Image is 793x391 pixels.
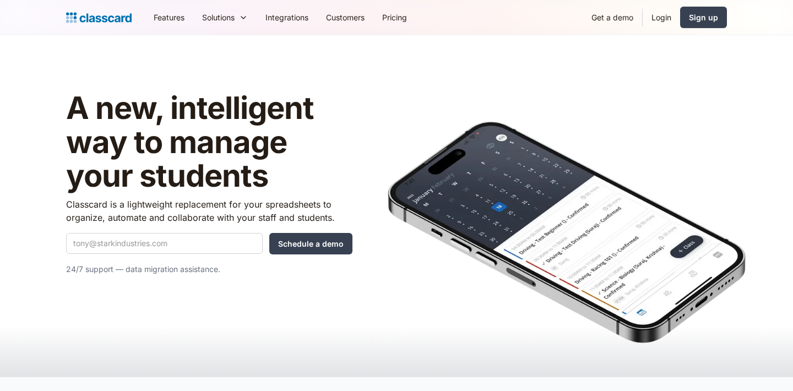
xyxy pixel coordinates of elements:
a: Sign up [680,7,727,28]
p: 24/7 support — data migration assistance. [66,263,352,276]
div: Sign up [689,12,718,23]
div: Solutions [193,5,257,30]
a: Get a demo [583,5,642,30]
input: tony@starkindustries.com [66,233,263,254]
a: Customers [317,5,373,30]
a: Login [643,5,680,30]
div: Solutions [202,12,235,23]
a: Pricing [373,5,416,30]
input: Schedule a demo [269,233,352,254]
h1: A new, intelligent way to manage your students [66,91,352,193]
a: Features [145,5,193,30]
form: Quick Demo Form [66,233,352,254]
a: home [66,10,132,25]
a: Integrations [257,5,317,30]
p: Classcard is a lightweight replacement for your spreadsheets to organize, automate and collaborat... [66,198,352,224]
